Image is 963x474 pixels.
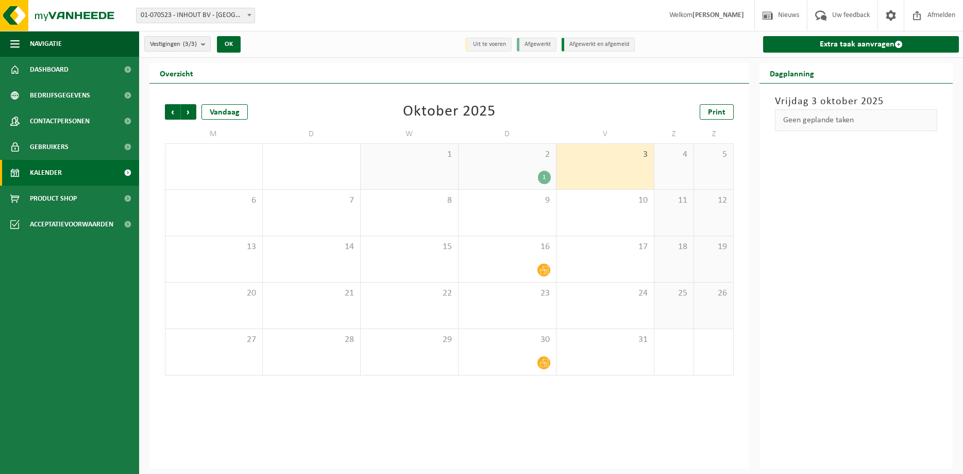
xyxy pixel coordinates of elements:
span: 24 [562,288,649,299]
td: D [263,125,361,143]
div: Geen geplande taken [775,109,937,131]
span: 8 [366,195,453,206]
h2: Overzicht [149,63,204,83]
span: Gebruikers [30,134,69,160]
button: OK [217,36,241,53]
a: Extra taak aanvragen [763,36,959,53]
li: Afgewerkt en afgemeld [562,38,635,52]
span: Kalender [30,160,62,186]
span: Print [708,108,725,117]
span: 26 [699,288,728,299]
span: 31 [562,334,649,346]
button: Vestigingen(3/3) [144,36,211,52]
span: 01-070523 - INHOUT BV - NAZARETH [137,8,255,23]
td: M [165,125,263,143]
span: 11 [660,195,688,206]
span: 7 [268,195,355,206]
strong: [PERSON_NAME] [692,11,744,19]
div: Oktober 2025 [403,104,496,120]
div: Vandaag [201,104,248,120]
span: 19 [699,241,728,253]
li: Uit te voeren [465,38,512,52]
span: 30 [464,334,551,346]
span: 15 [366,241,453,253]
span: Product Shop [30,186,77,211]
span: 22 [366,288,453,299]
span: Vorige [165,104,180,120]
span: Bedrijfsgegevens [30,83,90,108]
a: Print [700,104,734,120]
span: Navigatie [30,31,62,57]
span: 14 [268,241,355,253]
span: 20 [171,288,257,299]
span: Acceptatievoorwaarden [30,211,113,237]
span: 16 [464,241,551,253]
h3: Vrijdag 3 oktober 2025 [775,94,937,109]
span: 10 [562,195,649,206]
span: 9 [464,195,551,206]
div: 1 [538,171,551,184]
span: 2 [464,149,551,160]
span: 23 [464,288,551,299]
span: 01-070523 - INHOUT BV - NAZARETH [136,8,255,23]
span: 6 [171,195,257,206]
td: D [459,125,556,143]
span: 28 [268,334,355,346]
span: 4 [660,149,688,160]
td: Z [694,125,734,143]
h2: Dagplanning [759,63,824,83]
li: Afgewerkt [517,38,556,52]
span: 25 [660,288,688,299]
span: Contactpersonen [30,108,90,134]
span: 17 [562,241,649,253]
span: Dashboard [30,57,69,83]
span: 13 [171,241,257,253]
span: 1 [366,149,453,160]
span: 12 [699,195,728,206]
span: 5 [699,149,728,160]
span: 27 [171,334,257,346]
td: V [556,125,654,143]
span: Volgende [181,104,196,120]
span: 18 [660,241,688,253]
td: Z [654,125,694,143]
span: 29 [366,334,453,346]
span: Vestigingen [150,37,197,52]
td: W [361,125,459,143]
span: 21 [268,288,355,299]
span: 3 [562,149,649,160]
count: (3/3) [183,41,197,47]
